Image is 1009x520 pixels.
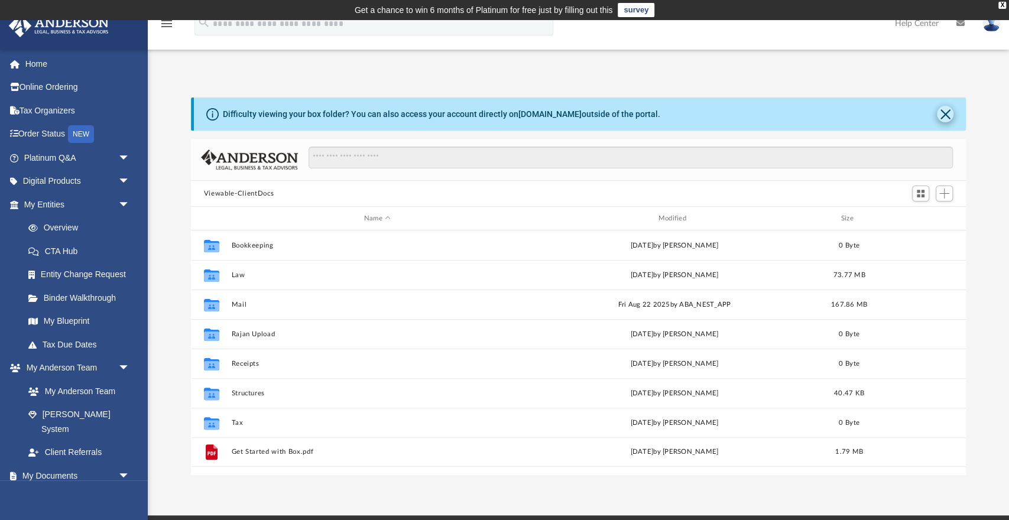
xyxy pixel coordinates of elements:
div: [DATE] by [PERSON_NAME] [528,270,820,281]
a: Order StatusNEW [8,122,148,147]
div: id [878,213,961,224]
span: arrow_drop_down [118,193,142,217]
div: Modified [528,213,820,224]
button: Law [231,271,523,279]
button: Rajan Upload [231,330,523,338]
span: 40.47 KB [834,390,864,396]
a: Tax Organizers [8,99,148,122]
span: 73.77 MB [833,272,865,278]
button: Structures [231,389,523,397]
a: My Anderson Team [17,379,136,403]
a: Tax Due Dates [17,333,148,356]
i: search [197,16,210,29]
span: 0 Byte [839,331,859,337]
a: menu [160,22,174,31]
button: Mail [231,301,523,308]
div: id [196,213,226,224]
span: 0 Byte [839,420,859,426]
a: My Documentsarrow_drop_down [8,464,142,487]
i: menu [160,17,174,31]
span: arrow_drop_down [118,356,142,381]
a: My Anderson Teamarrow_drop_down [8,356,142,380]
div: Name [231,213,523,224]
span: 167.86 MB [831,301,867,308]
img: User Pic [982,15,1000,32]
input: Search files and folders [309,147,953,169]
a: Digital Productsarrow_drop_down [8,170,148,193]
div: Fri Aug 22 2025 by ABA_NEST_APP [528,300,820,310]
a: Overview [17,216,148,240]
div: grid [191,230,966,476]
span: arrow_drop_down [118,464,142,488]
a: Platinum Q&Aarrow_drop_down [8,146,148,170]
div: close [998,2,1006,9]
button: Add [936,186,953,202]
div: Difficulty viewing your box folder? You can also access your account directly on outside of the p... [223,108,660,121]
button: Switch to Grid View [912,186,930,202]
span: arrow_drop_down [118,146,142,170]
a: [PERSON_NAME] System [17,403,142,441]
div: [DATE] by [PERSON_NAME] [528,418,820,428]
button: Bookkeeping [231,242,523,249]
div: [DATE] by [PERSON_NAME] [528,359,820,369]
button: Get Started with Box.pdf [231,448,523,456]
span: 0 Byte [839,360,859,367]
button: Viewable-ClientDocs [204,188,274,199]
div: NEW [68,125,94,143]
a: My Entitiesarrow_drop_down [8,193,148,216]
a: Home [8,52,148,76]
div: [DATE] by [PERSON_NAME] [528,240,820,251]
button: Tax [231,419,523,427]
a: survey [618,3,654,17]
a: [DOMAIN_NAME] [518,109,582,119]
button: Receipts [231,360,523,368]
span: 1.79 MB [835,448,863,455]
span: 0 Byte [839,242,859,249]
div: Get a chance to win 6 months of Platinum for free just by filling out this [355,3,613,17]
a: CTA Hub [17,239,148,263]
span: arrow_drop_down [118,170,142,194]
div: [DATE] by [PERSON_NAME] [528,447,820,457]
a: Binder Walkthrough [17,286,148,310]
div: Size [825,213,872,224]
a: Online Ordering [8,76,148,99]
button: Close [937,106,953,122]
a: My Blueprint [17,310,142,333]
a: Entity Change Request [17,263,148,287]
a: Client Referrals [17,441,142,464]
img: Anderson Advisors Platinum Portal [5,14,112,37]
div: [DATE] by [PERSON_NAME] [528,388,820,399]
div: [DATE] by [PERSON_NAME] [528,329,820,340]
